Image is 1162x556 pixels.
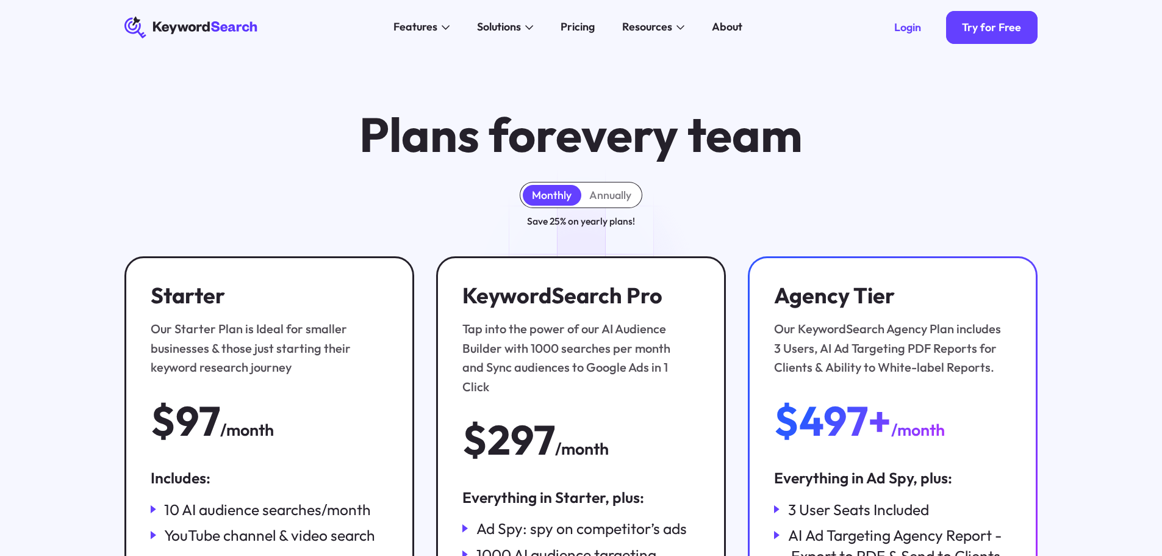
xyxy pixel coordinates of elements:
[589,189,631,202] div: Annually
[151,319,381,377] div: Our Starter Plan is Ideal for smaller businesses & those just starting their keyword research jou...
[462,283,692,309] h3: KeywordSearch Pro
[462,487,700,508] div: Everything in Starter, plus:
[555,436,609,462] div: /month
[527,214,635,229] div: Save 25% on yearly plans!
[462,418,555,461] div: $297
[151,468,388,488] div: Includes:
[704,16,751,38] a: About
[477,19,521,35] div: Solutions
[891,417,945,443] div: /month
[894,21,921,34] div: Login
[532,189,572,202] div: Monthly
[788,499,929,520] div: 3 User Seats Included
[774,283,1004,309] h3: Agency Tier
[774,468,1011,488] div: Everything in Ad Spy, plus:
[220,417,274,443] div: /month
[878,11,938,44] a: Login
[151,399,220,442] div: $97
[476,518,687,539] div: Ad Spy: spy on competitor’s ads
[164,525,375,546] div: YouTube channel & video search
[774,319,1004,377] div: Our KeywordSearch Agency Plan includes 3 Users, AI Ad Targeting PDF Reports for Clients & Ability...
[393,19,437,35] div: Features
[556,104,803,164] span: every team
[359,109,803,160] h1: Plans for
[712,19,742,35] div: About
[561,19,595,35] div: Pricing
[622,19,672,35] div: Resources
[164,499,371,520] div: 10 AI audience searches/month
[946,11,1038,44] a: Try for Free
[462,319,692,396] div: Tap into the power of our AI Audience Builder with 1000 searches per month and Sync audiences to ...
[151,283,381,309] h3: Starter
[962,21,1021,34] div: Try for Free
[553,16,603,38] a: Pricing
[774,399,891,442] div: $497+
